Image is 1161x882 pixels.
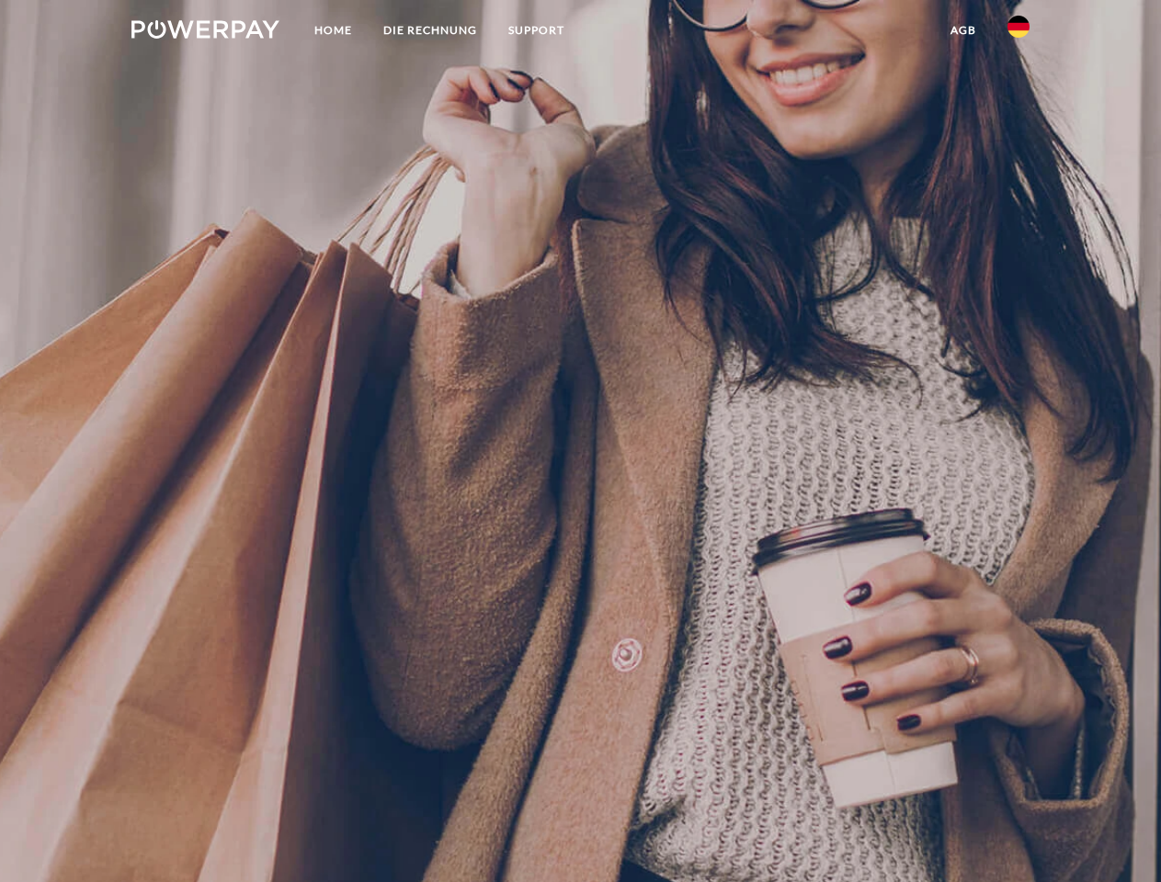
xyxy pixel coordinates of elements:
[493,14,580,47] a: SUPPORT
[935,14,992,47] a: agb
[368,14,493,47] a: DIE RECHNUNG
[299,14,368,47] a: Home
[1007,16,1030,38] img: de
[131,20,279,39] img: logo-powerpay-white.svg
